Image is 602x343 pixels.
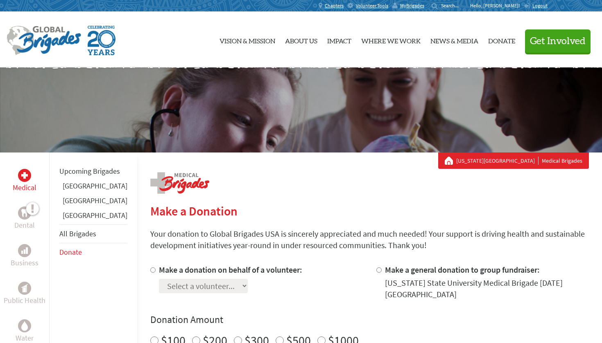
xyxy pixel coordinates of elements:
a: BusinessBusiness [11,244,38,269]
p: Dental [14,220,35,231]
div: Medical Brigades [445,157,582,165]
span: Chapters [325,2,344,9]
span: Get Involved [530,36,586,46]
li: Ghana [59,180,127,195]
img: logo-medical.png [150,172,209,194]
h4: Donation Amount [150,313,589,326]
img: Water [21,321,28,330]
div: Water [18,319,31,332]
div: Medical [18,169,31,182]
span: MyBrigades [400,2,424,9]
a: News & Media [430,18,478,61]
a: MedicalMedical [13,169,36,193]
span: Logout [532,2,548,9]
a: DentalDental [14,206,35,231]
span: Volunteer Tools [356,2,388,9]
a: Logout [524,2,548,9]
button: Get Involved [525,29,591,53]
img: Medical [21,172,28,179]
a: Public HealthPublic Health [4,282,45,306]
div: Dental [18,206,31,220]
p: Business [11,257,38,269]
img: Public Health [21,284,28,292]
a: Vision & Mission [220,18,275,61]
div: Public Health [18,282,31,295]
img: Business [21,247,28,254]
p: Your donation to Global Brigades USA is sincerely appreciated and much needed! Your support is dr... [150,228,589,251]
a: [GEOGRAPHIC_DATA] [63,211,127,220]
input: Search... [441,2,464,9]
img: Global Brigades Logo [7,26,81,55]
a: [GEOGRAPHIC_DATA] [63,196,127,205]
p: Medical [13,182,36,193]
a: Where We Work [361,18,421,61]
p: Public Health [4,295,45,306]
img: Dental [21,209,28,217]
img: Global Brigades Celebrating 20 Years [88,26,115,55]
p: Hello, [PERSON_NAME]! [470,2,524,9]
li: Guatemala [59,195,127,210]
a: Upcoming Brigades [59,166,120,176]
a: Donate [488,18,515,61]
a: Donate [59,247,82,257]
a: [GEOGRAPHIC_DATA] [63,181,127,191]
a: About Us [285,18,317,61]
div: Business [18,244,31,257]
a: Impact [327,18,351,61]
h2: Make a Donation [150,204,589,218]
div: [US_STATE] State University Medical Brigade [DATE] [GEOGRAPHIC_DATA] [385,277,589,300]
label: Make a donation on behalf of a volunteer: [159,265,302,275]
a: All Brigades [59,229,96,238]
li: Panama [59,210,127,224]
li: Donate [59,243,127,261]
a: [US_STATE][GEOGRAPHIC_DATA] [456,157,539,165]
label: Make a general donation to group fundraiser: [385,265,540,275]
li: All Brigades [59,224,127,243]
li: Upcoming Brigades [59,162,127,180]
